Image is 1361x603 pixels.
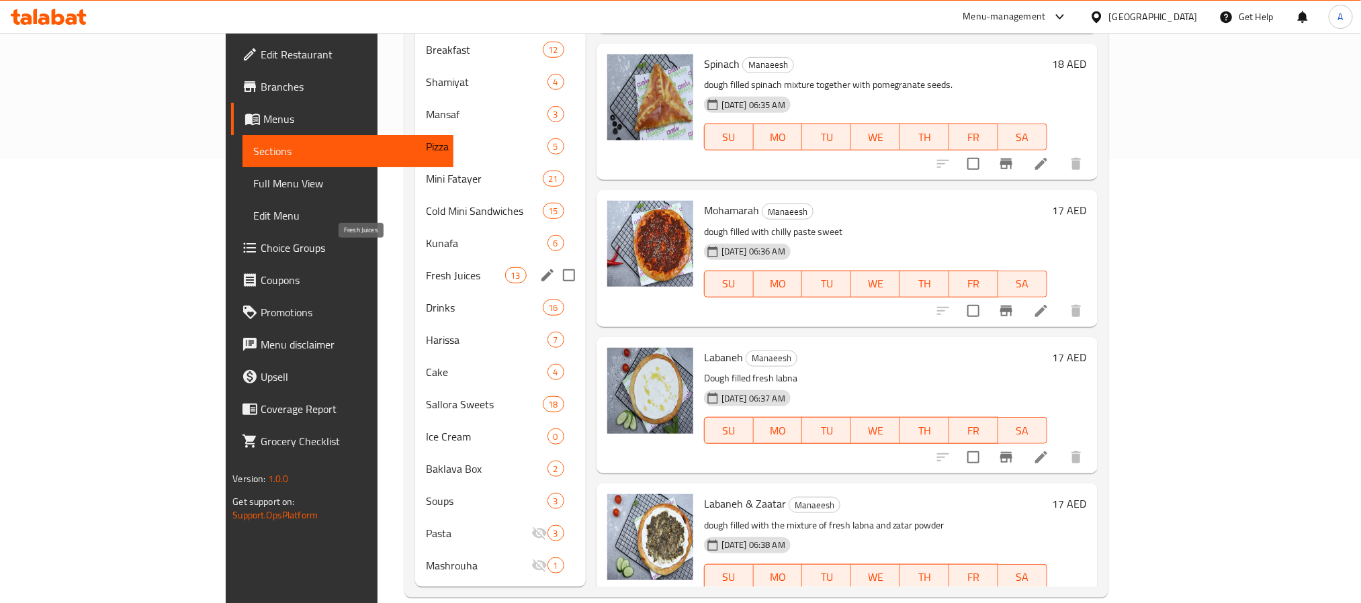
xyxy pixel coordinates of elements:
span: Promotions [261,304,442,320]
button: MO [754,564,803,591]
span: Manaeesh [743,57,793,73]
div: Mini Fatayer21 [415,163,586,195]
span: Version: [232,470,265,488]
span: 3 [548,527,564,540]
div: items [547,235,564,251]
div: [GEOGRAPHIC_DATA] [1109,9,1198,24]
img: Mohamarah [607,201,693,287]
button: FR [949,124,998,150]
button: delete [1060,148,1092,180]
button: Branch-specific-item [990,148,1022,180]
button: TU [802,124,851,150]
span: Coupons [261,272,442,288]
button: TU [802,417,851,444]
span: 3 [548,108,564,121]
span: Sections [253,143,442,159]
img: Labaneh [607,348,693,434]
span: MO [759,421,797,440]
div: items [543,42,564,58]
div: Menu-management [963,9,1046,25]
span: 21 [543,173,564,185]
div: Breakfast12 [415,34,586,66]
span: 15 [543,205,564,218]
span: [DATE] 06:36 AM [716,245,791,258]
div: items [547,525,564,541]
div: items [547,332,564,348]
button: SU [704,564,754,591]
a: Sections [243,135,453,167]
span: 1 [548,559,564,572]
span: Drinks [426,299,543,316]
button: MO [754,271,803,297]
span: FR [955,128,993,147]
button: TU [802,564,851,591]
span: Mini Fatayer [426,171,543,187]
span: SU [710,567,748,587]
button: TU [802,271,851,297]
span: TH [906,274,944,293]
span: Breakfast [426,42,543,58]
span: SA [1004,274,1042,293]
button: SA [998,124,1047,150]
div: items [543,396,564,412]
div: items [547,74,564,90]
span: Shamiyat [426,74,547,90]
span: Branches [261,79,442,95]
div: Pasta [426,525,531,541]
span: 5 [548,140,564,153]
span: Manaeesh [789,498,840,513]
div: Sallora Sweets [426,396,543,412]
p: dough filled spinach mixture together with pomegranate seeds. [704,77,1047,93]
div: items [547,493,564,509]
h6: 17 AED [1053,494,1087,513]
button: Branch-specific-item [990,441,1022,473]
span: Fresh Juices [426,267,505,283]
div: Cold Mini Sandwiches15 [415,195,586,227]
span: SU [710,128,748,147]
button: delete [1060,295,1092,327]
div: Mansaf [426,106,547,122]
p: dough filled with the mixture of fresh labna and zatar powder [704,517,1047,534]
span: Mashrouha [426,557,531,573]
div: Harissa [426,332,547,348]
span: TU [807,128,846,147]
span: 13 [506,269,526,282]
span: A [1338,9,1344,24]
span: Select to update [959,150,987,178]
span: Labaneh [704,347,743,367]
div: Mashrouha1 [415,549,586,582]
div: items [547,364,564,380]
span: Select to update [959,443,987,471]
img: Labaneh & Zaatar [607,494,693,580]
div: Ice Cream0 [415,420,586,453]
span: Cake [426,364,547,380]
span: 4 [548,76,564,89]
span: SU [710,274,748,293]
span: 1.0.0 [268,470,289,488]
div: Sallora Sweets18 [415,388,586,420]
p: dough filled with chilly paste sweet [704,224,1047,240]
span: TH [906,421,944,440]
span: Edit Restaurant [261,46,442,62]
span: 4 [548,366,564,379]
span: SU [710,421,748,440]
span: [DATE] 06:37 AM [716,392,791,405]
span: FR [955,274,993,293]
span: Pizza [426,138,547,154]
button: SU [704,417,754,444]
button: TH [900,124,949,150]
div: Fresh Juices13edit [415,259,586,291]
div: Ice Cream [426,428,547,445]
button: TH [900,564,949,591]
span: MO [759,567,797,587]
div: items [547,428,564,445]
span: 2 [548,463,564,475]
div: items [543,203,564,219]
span: Kunafa [426,235,547,251]
h6: 17 AED [1053,348,1087,367]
